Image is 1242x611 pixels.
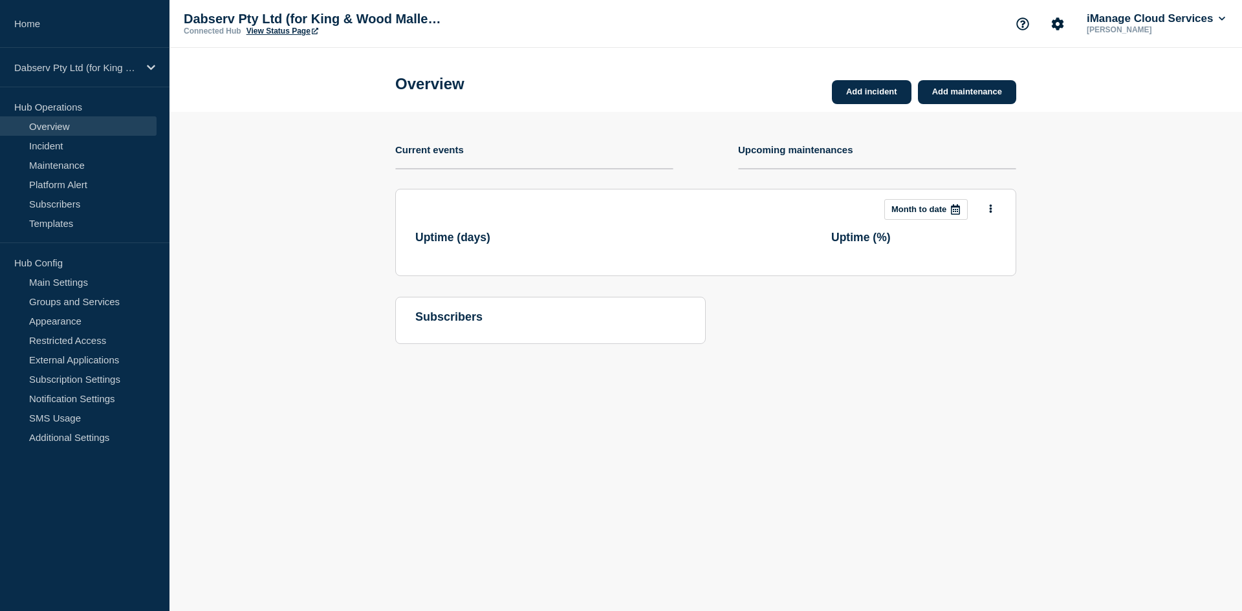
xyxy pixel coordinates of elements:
button: Support [1009,10,1036,38]
a: Add maintenance [918,80,1016,104]
h3: Uptime ( days ) [415,231,490,244]
h4: Current events [395,144,464,155]
h3: Uptime ( % ) [831,231,891,244]
a: Add incident [832,80,911,104]
button: Account settings [1044,10,1071,38]
h1: Overview [395,75,464,93]
p: Dabserv Pty Ltd (for King & Wood Mallesons ([GEOGRAPHIC_DATA])) (PROD) (e-8217) [14,62,138,73]
h4: Upcoming maintenances [738,144,853,155]
p: [PERSON_NAME] [1084,25,1219,34]
p: Dabserv Pty Ltd (for King & Wood Mallesons ([GEOGRAPHIC_DATA])) (PROD) (e-8217) [184,12,442,27]
button: Month to date [884,199,968,220]
a: View Status Page [246,27,318,36]
p: Connected Hub [184,27,241,36]
h4: subscribers [415,310,686,324]
p: Month to date [891,204,946,214]
button: iManage Cloud Services [1084,12,1228,25]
